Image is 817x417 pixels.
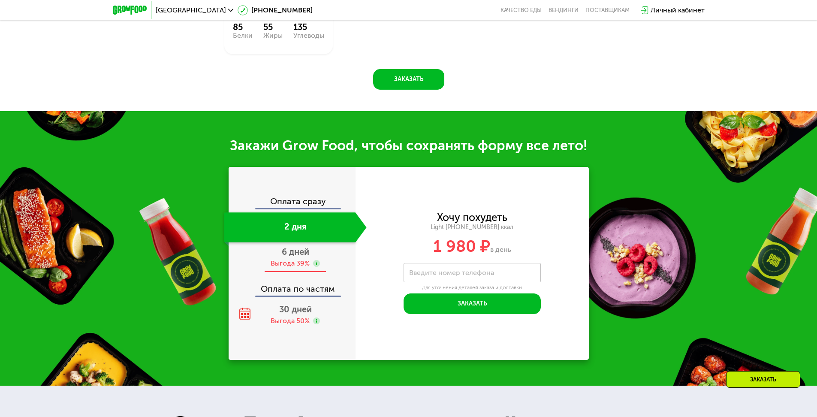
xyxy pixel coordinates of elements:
[282,247,309,257] span: 6 дней
[437,213,507,222] div: Хочу похудеть
[233,32,253,39] div: Белки
[409,270,494,275] label: Введите номер телефона
[585,7,630,14] div: поставщикам
[271,259,310,268] div: Выгода 39%
[433,236,490,256] span: 1 980 ₽
[356,224,589,231] div: Light [PHONE_NUMBER] ккал
[156,7,226,14] span: [GEOGRAPHIC_DATA]
[233,22,253,32] div: 85
[549,7,579,14] a: Вендинги
[263,32,283,39] div: Жиры
[500,7,542,14] a: Качество еды
[293,22,324,32] div: 135
[238,5,313,15] a: [PHONE_NUMBER]
[279,304,312,314] span: 30 дней
[263,22,283,32] div: 55
[229,197,356,208] div: Оплата сразу
[651,5,705,15] div: Личный кабинет
[404,284,541,291] div: Для уточнения деталей заказа и доставки
[271,316,310,326] div: Выгода 50%
[490,245,511,254] span: в день
[373,69,444,90] button: Заказать
[726,371,800,388] div: Заказать
[293,32,324,39] div: Углеводы
[229,276,356,296] div: Оплата по частям
[404,293,541,314] button: Заказать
